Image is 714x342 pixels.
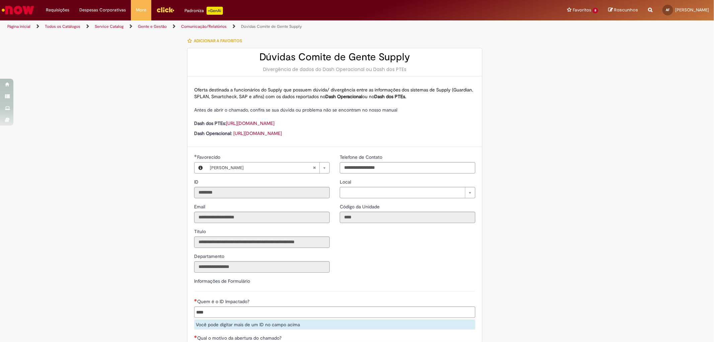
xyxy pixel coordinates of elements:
label: Somente leitura - Título [194,228,207,235]
label: Informações de Formulário [194,278,250,284]
a: Limpar campo Local [340,187,475,198]
a: Service Catalog [95,24,124,29]
span: 8 [592,8,598,13]
span: Obrigatório Preenchido [194,154,197,157]
span: More [136,7,146,13]
button: Adicionar a Favoritos [187,34,246,48]
strong: Dash dos PTEs. [374,93,406,99]
a: [URL][DOMAIN_NAME] [226,120,274,126]
span: Qual o motivo da abertura do chamado? [197,335,283,341]
a: Dúvidas Comite de Gente Supply [241,24,302,29]
h2: Dúvidas Comite de Gente Supply [194,52,475,63]
span: Somente leitura - Título [194,228,207,234]
a: [PERSON_NAME]Limpar campo Favorecido [207,162,329,173]
span: Quem é o ID Impactado? [197,298,251,304]
strong: Dash Operacional: [194,130,232,136]
input: ID [194,187,330,198]
label: Somente leitura - Email [194,203,207,210]
strong: Dash dos PTEs: [194,120,226,126]
input: Email [194,212,330,223]
div: Você pode digitar mais de um ID no campo acima [194,320,475,330]
label: Somente leitura - ID [194,179,200,185]
input: Telefone de Contato [340,162,475,174]
div: Divergência de dados do Dash Operacional ou Dash dos PTEs [194,66,475,73]
img: ServiceNow [1,3,35,17]
span: Somente leitura - Código da Unidade [340,204,381,210]
ul: Trilhas de página [5,20,471,33]
abbr: Limpar campo Favorecido [309,162,319,173]
span: Favorecido, Alexssander Correa Felipe [197,154,222,160]
span: Necessários [194,299,197,301]
a: Página inicial [7,24,30,29]
p: +GenAi [207,7,223,15]
span: Oferta destinada a funcionários do Supply que possuem dúvida/ divergência entre as informações do... [194,87,473,99]
strong: Dash Operacional [325,93,362,99]
a: [URL][DOMAIN_NAME] [233,130,282,136]
label: Somente leitura - Departamento [194,253,226,260]
span: Local [340,179,352,185]
a: Gente e Gestão [138,24,167,29]
input: Título [194,236,330,248]
button: Favorecido, Visualizar este registro Alexssander Correa Felipe [194,162,207,173]
span: [PERSON_NAME] [675,7,709,13]
span: Despesas Corporativas [79,7,126,13]
input: Departamento [194,261,330,273]
label: Somente leitura - Código da Unidade [340,203,381,210]
input: Código da Unidade [340,212,475,223]
div: Padroniza [184,7,223,15]
a: Comunicação/Relatórios [181,24,227,29]
span: Antes de abrir o chamado, confira se sua dúvida ou problema não se encontram no nosso manual [194,107,397,113]
a: Todos os Catálogos [45,24,80,29]
span: Telefone de Contato [340,154,384,160]
span: Necessários [194,335,197,338]
span: AF [666,8,670,12]
a: Rascunhos [608,7,638,13]
span: Adicionar a Favoritos [194,38,242,44]
span: Favoritos [573,7,591,13]
span: Requisições [46,7,69,13]
img: click_logo_yellow_360x200.png [156,5,174,15]
span: [PERSON_NAME] [210,162,313,173]
span: Somente leitura - Email [194,204,207,210]
span: Somente leitura - ID [194,179,200,185]
span: Rascunhos [614,7,638,13]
